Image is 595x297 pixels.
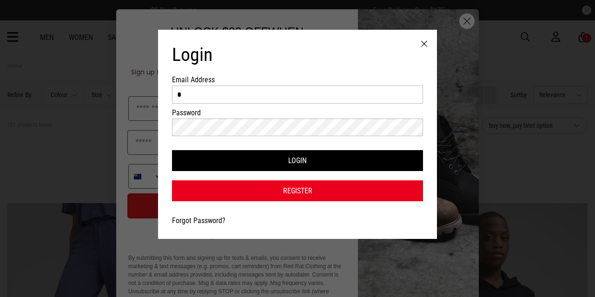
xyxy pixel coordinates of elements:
label: Email Address [172,75,222,84]
button: Login [172,150,423,171]
a: Forgot Password? [172,216,225,225]
h1: Login [172,44,423,66]
a: Register [172,180,423,201]
label: Password [172,108,222,117]
button: Open LiveChat chat widget [7,4,35,32]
